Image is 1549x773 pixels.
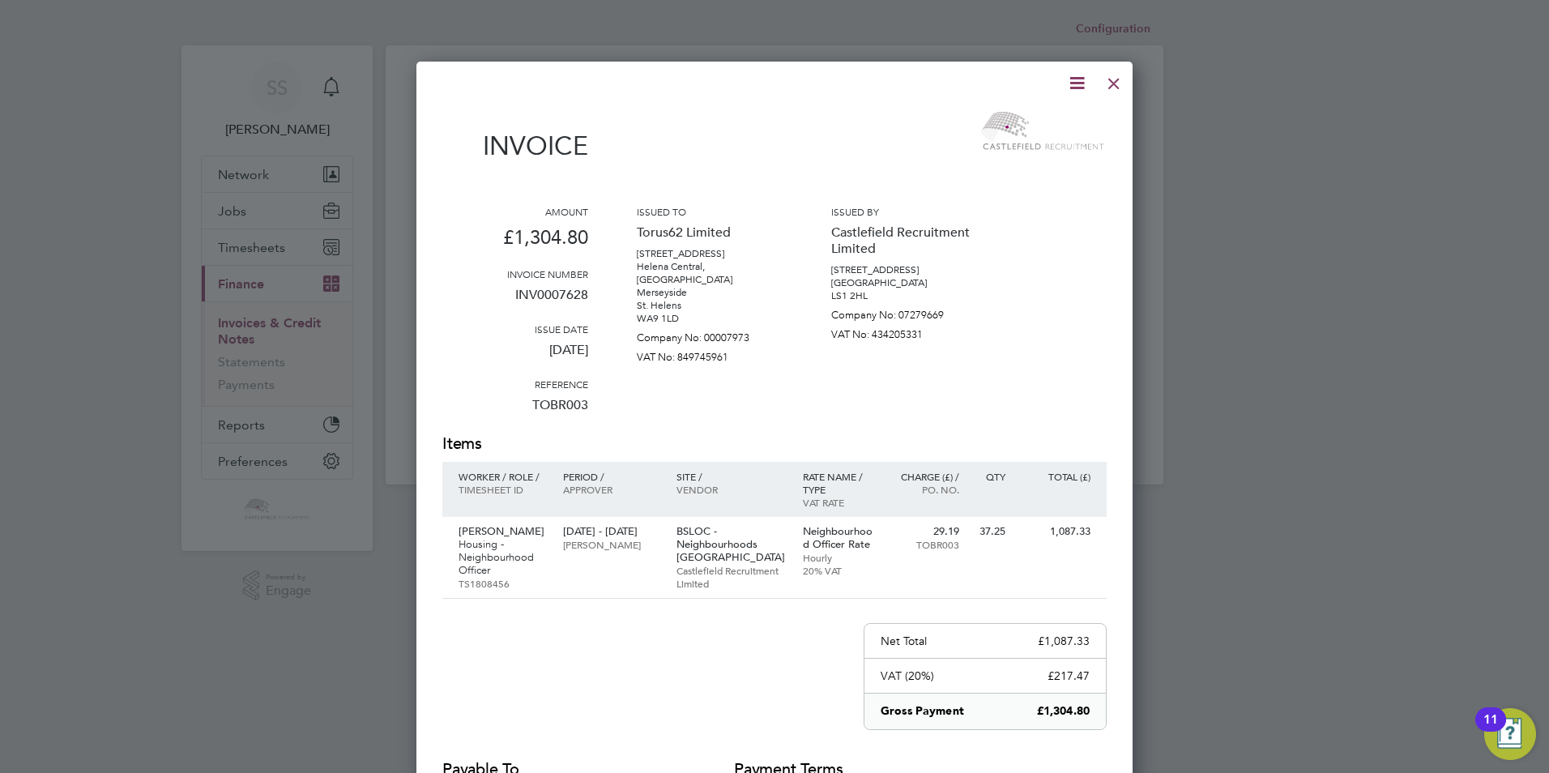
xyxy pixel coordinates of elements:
[803,525,873,551] p: Neighbourhood Officer Rate
[442,267,588,280] h3: Invoice number
[803,551,873,564] p: Hourly
[1022,525,1090,538] p: 1,087.33
[563,525,659,538] p: [DATE] - [DATE]
[637,312,783,325] p: WA9 1LD
[676,564,787,590] p: Castlefield Recruitment Limited
[1022,470,1090,483] p: Total (£)
[676,483,787,496] p: Vendor
[1484,708,1536,760] button: Open Resource Center, 11 new notifications
[442,335,588,378] p: [DATE]
[676,525,787,564] p: BSLOC - Neighbourhoods [GEOGRAPHIC_DATA]
[889,525,959,538] p: 29.19
[881,634,927,648] p: Net Total
[889,538,959,551] p: TOBR003
[637,325,783,344] p: Company No: 00007973
[1038,634,1090,648] p: £1,087.33
[803,496,873,509] p: VAT rate
[563,483,659,496] p: Approver
[442,391,588,433] p: TOBR003
[442,218,588,267] p: £1,304.80
[442,322,588,335] h3: Issue date
[831,322,977,341] p: VAT No: 434205331
[979,106,1107,155] img: castlefieldrecruitment-logo-remittance.png
[442,130,588,161] h1: Invoice
[637,247,783,260] p: [STREET_ADDRESS]
[889,483,959,496] p: Po. No.
[881,703,964,720] p: Gross Payment
[831,302,977,322] p: Company No: 07279669
[637,218,783,247] p: Torus62 Limited
[459,525,547,538] p: [PERSON_NAME]
[442,280,588,322] p: INV0007628
[459,470,547,483] p: Worker / Role /
[563,538,659,551] p: [PERSON_NAME]
[831,205,977,218] h3: Issued by
[881,668,934,683] p: VAT (20%)
[1483,720,1498,741] div: 11
[459,483,547,496] p: Timesheet ID
[1048,668,1090,683] p: £217.47
[831,276,977,289] p: [GEOGRAPHIC_DATA]
[889,470,959,483] p: Charge (£) /
[637,299,783,312] p: St. Helens
[637,286,783,299] p: Merseyside
[563,470,659,483] p: Period /
[637,205,783,218] h3: Issued to
[975,525,1005,538] p: 37.25
[676,470,787,483] p: Site /
[803,470,873,496] p: Rate name / type
[637,260,783,286] p: Helena Central, [GEOGRAPHIC_DATA]
[442,378,588,391] h3: Reference
[459,538,547,577] p: Housing - Neighbourhood Officer
[459,577,547,590] p: TS1808456
[442,433,1107,455] h2: Items
[831,263,977,276] p: [STREET_ADDRESS]
[803,564,873,577] p: 20% VAT
[442,205,588,218] h3: Amount
[975,470,1005,483] p: QTY
[637,344,783,364] p: VAT No: 849745961
[831,218,977,263] p: Castlefield Recruitment Limited
[831,289,977,302] p: LS1 2HL
[1037,703,1090,720] p: £1,304.80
